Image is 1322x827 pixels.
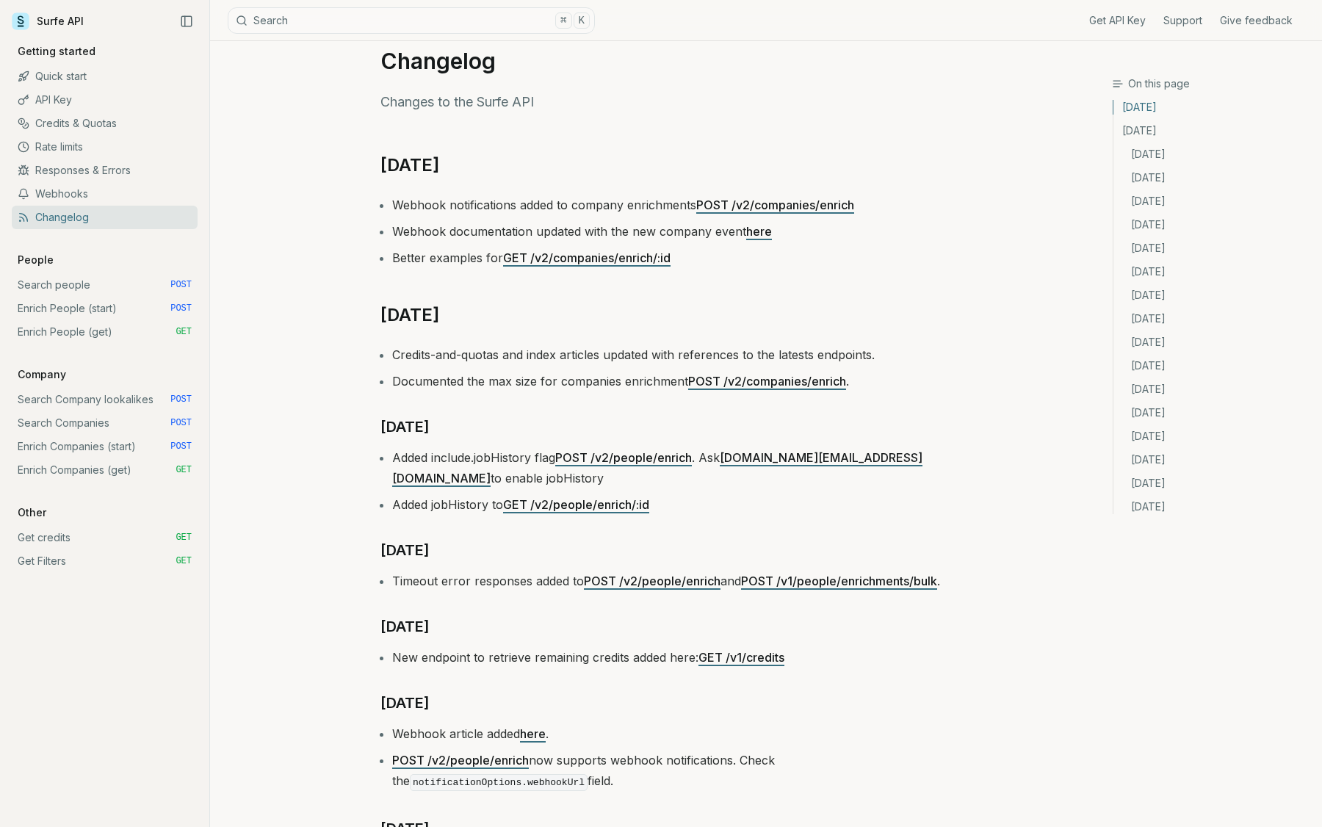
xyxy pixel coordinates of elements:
[12,10,84,32] a: Surfe API
[12,411,198,435] a: Search Companies POST
[12,65,198,88] a: Quick start
[12,44,101,59] p: Getting started
[176,555,192,567] span: GET
[380,48,942,74] h1: Changelog
[1113,401,1310,425] a: [DATE]
[503,250,671,265] a: GET /v2/companies/enrich/:id
[392,494,942,515] li: Added jobHistory to
[12,458,198,482] a: Enrich Companies (get) GET
[170,441,192,452] span: POST
[392,248,942,268] li: Better examples for
[392,195,942,215] li: Webhook notifications added to company enrichments
[176,532,192,543] span: GET
[12,320,198,344] a: Enrich People (get) GET
[12,367,72,382] p: Company
[392,571,942,591] li: Timeout error responses added to and .
[12,182,198,206] a: Webhooks
[12,135,198,159] a: Rate limits
[392,753,529,768] a: POST /v2/people/enrich
[1113,166,1310,189] a: [DATE]
[698,650,784,665] a: GET /v1/credits
[392,723,942,744] li: Webhook article added .
[380,92,942,112] p: Changes to the Surfe API
[392,647,942,668] li: New endpoint to retrieve remaining credits added here:
[1113,378,1310,401] a: [DATE]
[176,464,192,476] span: GET
[741,574,937,588] a: POST /v1/people/enrichments/bulk
[12,297,198,320] a: Enrich People (start) POST
[12,112,198,135] a: Credits & Quotas
[170,279,192,291] span: POST
[503,497,649,512] a: GET /v2/people/enrich/:id
[1113,354,1310,378] a: [DATE]
[12,206,198,229] a: Changelog
[1113,260,1310,284] a: [DATE]
[176,326,192,338] span: GET
[1113,236,1310,260] a: [DATE]
[12,388,198,411] a: Search Company lookalikes POST
[1220,13,1293,28] a: Give feedback
[170,417,192,429] span: POST
[555,12,571,29] kbd: ⌘
[1113,213,1310,236] a: [DATE]
[12,273,198,297] a: Search people POST
[12,88,198,112] a: API Key
[1113,119,1310,142] a: [DATE]
[746,224,772,239] a: here
[1113,448,1310,472] a: [DATE]
[12,505,52,520] p: Other
[12,526,198,549] a: Get credits GET
[1113,307,1310,331] a: [DATE]
[380,538,430,562] a: [DATE]
[380,615,430,638] a: [DATE]
[1113,100,1310,119] a: [DATE]
[12,159,198,182] a: Responses & Errors
[380,303,439,327] a: [DATE]
[176,10,198,32] button: Collapse Sidebar
[392,371,942,391] li: Documented the max size for companies enrichment .
[1113,284,1310,307] a: [DATE]
[392,344,942,365] li: Credits-and-quotas and index articles updated with references to the latests endpoints.
[584,574,720,588] a: POST /v2/people/enrich
[392,750,942,793] li: now supports webhook notifications. Check the field.
[1113,472,1310,495] a: [DATE]
[696,198,854,212] a: POST /v2/companies/enrich
[380,415,430,438] a: [DATE]
[170,394,192,405] span: POST
[1089,13,1146,28] a: Get API Key
[170,303,192,314] span: POST
[1163,13,1202,28] a: Support
[574,12,590,29] kbd: K
[520,726,546,741] a: here
[555,450,692,465] a: POST /v2/people/enrich
[1113,189,1310,213] a: [DATE]
[380,691,430,715] a: [DATE]
[1113,331,1310,354] a: [DATE]
[12,253,59,267] p: People
[228,7,595,34] button: Search⌘K
[12,435,198,458] a: Enrich Companies (start) POST
[1112,76,1310,91] h3: On this page
[688,374,846,389] a: POST /v2/companies/enrich
[380,154,439,177] a: [DATE]
[392,447,942,488] li: Added include.jobHistory flag . Ask to enable jobHistory
[410,774,588,791] code: notificationOptions.webhookUrl
[12,549,198,573] a: Get Filters GET
[392,450,922,485] a: [DOMAIN_NAME][EMAIL_ADDRESS][DOMAIN_NAME]
[1113,495,1310,514] a: [DATE]
[1113,142,1310,166] a: [DATE]
[1113,425,1310,448] a: [DATE]
[392,221,942,242] li: Webhook documentation updated with the new company event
